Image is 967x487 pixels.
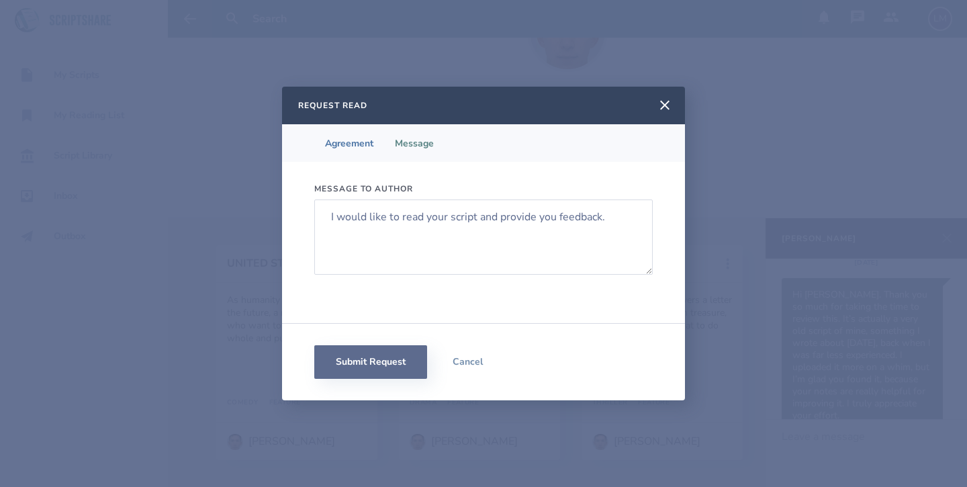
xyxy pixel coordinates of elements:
button: Cancel [427,345,508,379]
label: Message to author [314,183,653,194]
li: Message [384,124,445,162]
textarea: I would like to read your script and provide you feedback. [314,200,653,275]
button: Submit Request [314,345,427,379]
h2: Request Read [298,100,367,111]
li: Agreement [314,124,384,162]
